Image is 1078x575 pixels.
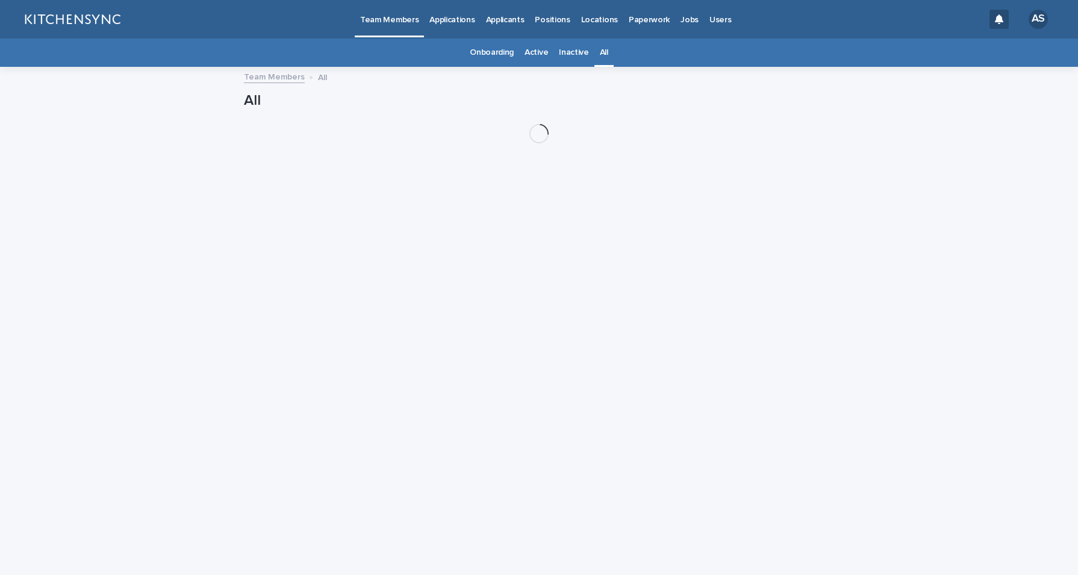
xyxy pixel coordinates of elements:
[244,92,834,110] h1: All
[1029,10,1048,29] div: AS
[470,39,514,67] a: Onboarding
[525,39,548,67] a: Active
[24,7,120,31] img: lGNCzQTxQVKGkIr0XjOy
[600,39,608,67] a: All
[244,69,305,83] a: Team Members
[318,70,327,83] p: All
[559,39,589,67] a: Inactive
